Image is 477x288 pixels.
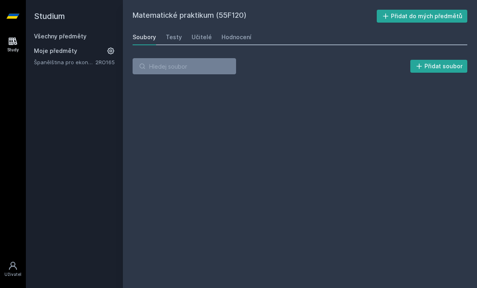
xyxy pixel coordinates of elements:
button: Přidat do mých předmětů [377,10,468,23]
a: Testy [166,29,182,45]
a: Soubory [133,29,156,45]
div: Testy [166,33,182,41]
div: Uživatel [4,271,21,277]
button: Přidat soubor [410,60,468,73]
a: Study [2,32,24,57]
span: Moje předměty [34,47,77,55]
a: Španělština pro ekonomy - středně pokročilá úroveň 1 (A2/B1) [34,58,95,66]
div: Soubory [133,33,156,41]
div: Učitelé [192,33,212,41]
div: Study [7,47,19,53]
a: Uživatel [2,257,24,282]
div: Hodnocení [222,33,251,41]
h2: Matematické praktikum (55F120) [133,10,377,23]
a: Všechny předměty [34,33,87,40]
a: Hodnocení [222,29,251,45]
a: 2RO165 [95,59,115,65]
input: Hledej soubor [133,58,236,74]
a: Učitelé [192,29,212,45]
